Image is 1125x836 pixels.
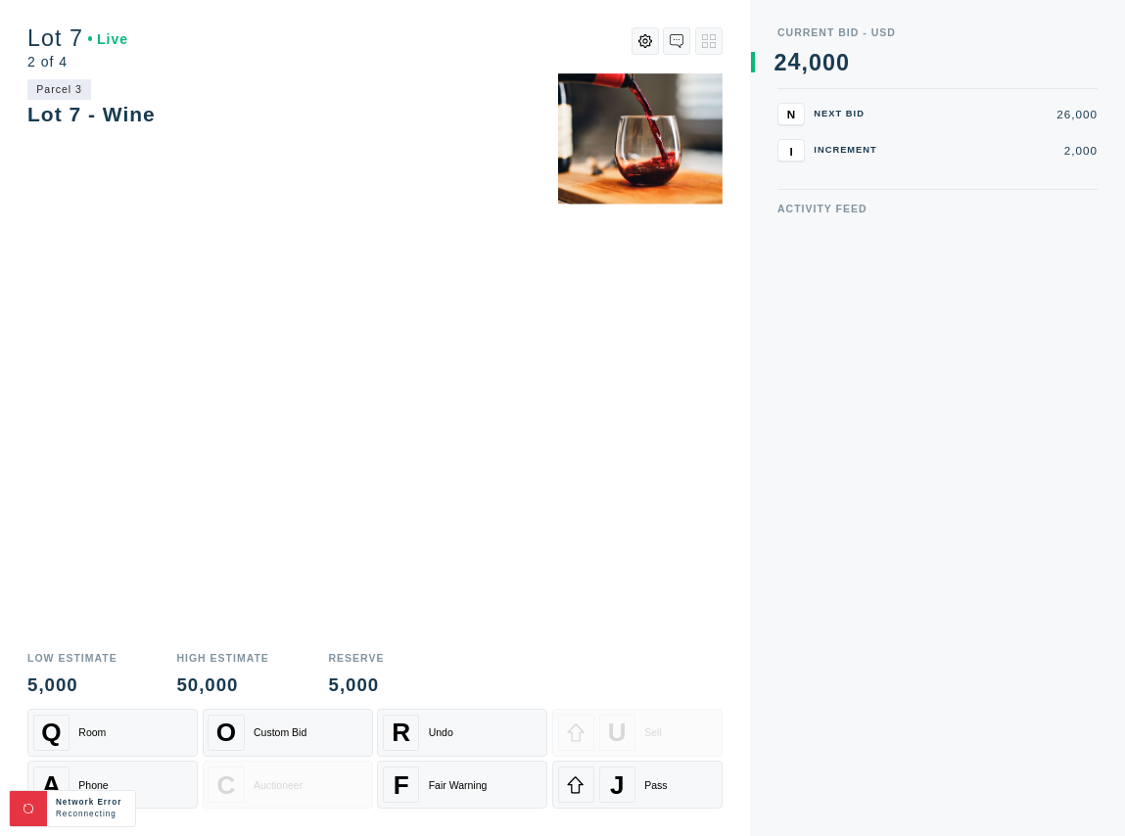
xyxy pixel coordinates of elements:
[892,145,1098,157] div: 2,000
[27,761,198,809] button: APhone
[608,718,627,748] span: U
[41,718,61,748] span: Q
[377,709,547,757] button: RUndo
[787,51,801,73] div: 4
[329,676,385,695] div: 5,000
[392,718,410,748] span: R
[254,779,303,791] div: Auctioneer
[216,718,236,748] span: O
[429,726,453,738] div: Undo
[27,103,156,125] div: Lot 7 - Wine
[27,55,128,69] div: 2 of 4
[836,52,850,74] div: 0
[377,761,547,809] button: FFair Warning
[552,761,723,809] button: JPass
[203,761,373,809] button: CAuctioneer
[777,103,805,125] button: N
[787,108,795,120] span: N
[176,653,268,664] div: High Estimate
[78,726,106,738] div: Room
[27,653,117,664] div: Low Estimate
[644,779,667,791] div: Pass
[777,204,1098,214] div: Activity Feed
[787,74,801,97] div: 5
[27,709,198,757] button: QRoom
[552,709,723,757] button: USell
[176,676,268,695] div: 50,000
[27,27,128,50] div: Lot 7
[789,144,792,157] span: I
[329,653,385,664] div: Reserve
[88,32,129,46] div: Live
[27,79,91,100] div: Parcel 3
[892,109,1098,120] div: 26,000
[394,769,409,800] span: F
[822,52,836,74] div: 0
[777,139,805,162] button: I
[610,769,625,800] span: J
[27,676,117,695] div: 5,000
[78,779,108,791] div: Phone
[801,52,808,280] div: ,
[809,52,822,74] div: 0
[254,726,306,738] div: Custom Bid
[429,779,488,791] div: Fair Warning
[644,726,662,738] div: Sell
[42,769,61,800] span: A
[774,52,788,74] div: 2
[777,27,1098,38] div: Current Bid - USD
[56,809,126,820] div: Reconnecting
[56,797,126,809] div: Network Error
[203,709,373,757] button: OCustom Bid
[814,146,882,155] div: Increment
[814,110,882,118] div: Next Bid
[217,769,236,800] span: C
